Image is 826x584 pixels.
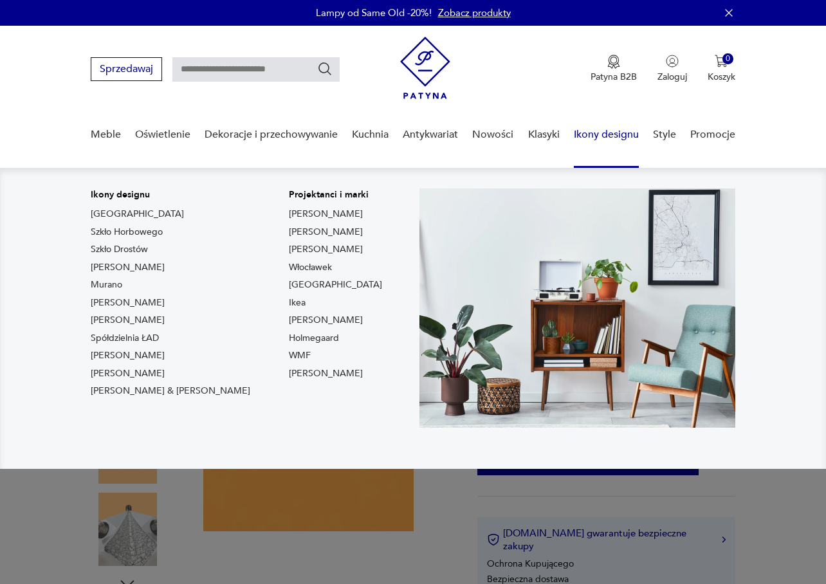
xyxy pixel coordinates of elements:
a: Nowości [472,110,513,160]
a: Oświetlenie [135,110,190,160]
a: [PERSON_NAME] [289,243,363,256]
div: 0 [722,53,733,64]
img: Ikona koszyka [715,55,728,68]
button: Sprzedawaj [91,57,162,81]
button: 0Koszyk [708,55,735,83]
a: [PERSON_NAME] [91,349,165,362]
a: [PERSON_NAME] [91,314,165,327]
a: Meble [91,110,121,160]
p: Koszyk [708,71,735,83]
button: Patyna B2B [591,55,637,83]
p: Zaloguj [657,71,687,83]
a: [PERSON_NAME] [91,261,165,274]
a: Spółdzielnia ŁAD [91,332,159,345]
a: [GEOGRAPHIC_DATA] [91,208,184,221]
button: Zaloguj [657,55,687,83]
img: Ikona medalu [607,55,620,69]
a: Murano [91,278,122,291]
a: Ikona medaluPatyna B2B [591,55,637,83]
a: Promocje [690,110,735,160]
a: Holmegaard [289,332,339,345]
a: Kuchnia [352,110,389,160]
a: [PERSON_NAME] [289,314,363,327]
a: WMF [289,349,311,362]
a: Szkło Horbowego [91,226,163,239]
a: Antykwariat [403,110,458,160]
a: Ikony designu [574,110,639,160]
a: [PERSON_NAME] [91,367,165,380]
a: Sprzedawaj [91,66,162,75]
a: Ikea [289,297,306,309]
a: Zobacz produkty [438,6,511,19]
p: Projektanci i marki [289,188,382,201]
a: Szkło Drostów [91,243,148,256]
a: [PERSON_NAME] & [PERSON_NAME] [91,385,250,397]
a: Włocławek [289,261,332,274]
img: Meble [419,188,735,428]
a: [PERSON_NAME] [289,367,363,380]
a: [PERSON_NAME] [289,226,363,239]
a: [PERSON_NAME] [289,208,363,221]
a: Dekoracje i przechowywanie [205,110,338,160]
img: Ikonka użytkownika [666,55,679,68]
img: Patyna - sklep z meblami i dekoracjami vintage [400,37,450,99]
a: [PERSON_NAME] [91,297,165,309]
a: Klasyki [528,110,560,160]
a: [GEOGRAPHIC_DATA] [289,278,382,291]
a: Style [653,110,676,160]
p: Ikony designu [91,188,250,201]
p: Lampy od Same Old -20%! [316,6,432,19]
button: Szukaj [317,61,333,77]
p: Patyna B2B [591,71,637,83]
